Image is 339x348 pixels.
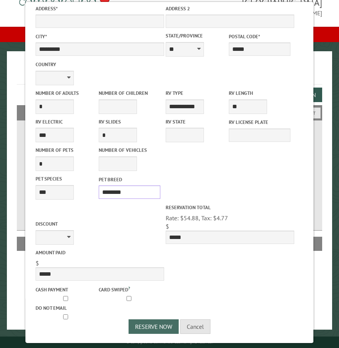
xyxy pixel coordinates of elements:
[99,146,160,154] label: Number of Vehicles
[36,249,164,256] label: Amount paid
[99,285,160,293] label: Card swiped
[36,5,164,12] label: Address
[36,175,97,182] label: Pet species
[166,204,294,211] label: Reservation Total
[36,146,97,154] label: Number of Pets
[166,5,294,12] label: Address 2
[166,223,169,230] span: $
[99,118,160,125] label: RV Slides
[166,32,227,39] label: State/Province
[36,286,97,293] label: Cash payment
[36,259,39,267] span: $
[166,214,228,222] span: Rate: $54.88, Tax: $4.77
[129,319,179,334] button: Reserve Now
[36,220,164,228] label: Discount
[128,285,130,291] a: ?
[36,61,164,68] label: Country
[180,319,210,334] button: Cancel
[36,89,97,97] label: Number of Adults
[17,63,322,85] h1: Reservations
[36,118,97,125] label: RV Electric
[21,237,49,250] th: Site
[229,119,290,126] label: RV License Plate
[229,89,290,97] label: RV Length
[36,304,97,312] label: Do not email
[126,340,213,345] small: © Campground Commander LLC. All rights reserved.
[229,33,290,40] label: Postal Code
[166,89,227,97] label: RV Type
[36,33,164,40] label: City
[99,89,160,97] label: Number of Children
[99,176,160,183] label: Pet breed
[166,118,227,125] label: RV State
[17,105,322,120] h2: Filters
